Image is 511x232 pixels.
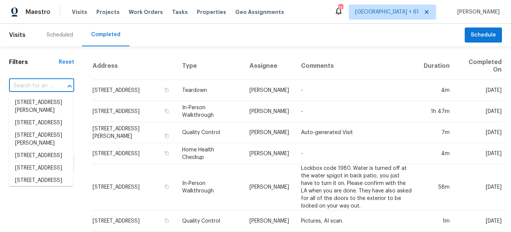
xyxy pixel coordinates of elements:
td: [PERSON_NAME] [243,143,295,164]
td: [PERSON_NAME] [243,164,295,211]
button: Close [64,81,75,92]
td: Teardown [176,80,243,101]
td: Auto-generated Visit [295,122,418,143]
span: Schedule [471,31,496,40]
span: Properties [197,8,226,16]
button: Schedule [465,27,502,43]
td: - [295,143,418,164]
td: 4m [418,143,456,164]
td: 7m [418,122,456,143]
span: Tasks [172,9,188,15]
div: Reset [59,58,74,66]
th: Assignee [243,52,295,80]
td: [STREET_ADDRESS][PERSON_NAME] [92,122,176,143]
div: Completed [91,31,120,38]
button: Copy Address [163,133,170,139]
td: 4m [418,80,456,101]
td: [PERSON_NAME] [243,80,295,101]
td: Lockbox code 1980. Water is turned off at the water spigot in back patio, you just have to turn i... [295,164,418,211]
td: [STREET_ADDRESS] [92,80,176,101]
span: Maestro [26,8,50,16]
td: Quality Control [176,211,243,232]
td: [PERSON_NAME] [243,122,295,143]
td: [STREET_ADDRESS] [92,164,176,211]
span: Visits [72,8,87,16]
span: Geo Assignments [235,8,284,16]
span: [PERSON_NAME] [454,8,500,16]
th: Completed On [456,52,502,80]
th: Comments [295,52,418,80]
span: Projects [96,8,120,16]
span: Visits [9,27,26,43]
td: 58m [418,164,456,211]
h1: Filters [9,58,59,66]
button: Copy Address [163,87,170,93]
li: [STREET_ADDRESS] [9,162,73,174]
td: [DATE] [456,122,502,143]
td: [DATE] [456,80,502,101]
th: Duration [418,52,456,80]
input: Search for an address... [9,80,53,92]
li: [STREET_ADDRESS][PERSON_NAME] [9,129,73,150]
th: Type [176,52,243,80]
td: - [295,101,418,122]
td: [PERSON_NAME] [243,101,295,122]
span: Work Orders [129,8,163,16]
td: [DATE] [456,164,502,211]
td: In-Person Walkthrough [176,164,243,211]
li: [STREET_ADDRESS] [9,174,73,187]
div: Scheduled [47,31,73,39]
button: Copy Address [163,150,170,157]
td: Pictures, AI scan. [295,211,418,232]
td: - [295,80,418,101]
td: [DATE] [456,143,502,164]
button: Copy Address [163,217,170,224]
td: 1h 47m [418,101,456,122]
li: [STREET_ADDRESS][PERSON_NAME] [9,96,73,117]
td: Quality Control [176,122,243,143]
td: [DATE] [456,211,502,232]
td: [STREET_ADDRESS] [92,101,176,122]
th: Address [92,52,176,80]
td: [STREET_ADDRESS] [92,143,176,164]
td: 1m [418,211,456,232]
div: 713 [338,5,343,12]
td: [PERSON_NAME] [243,211,295,232]
span: [GEOGRAPHIC_DATA] + 61 [355,8,419,16]
td: [STREET_ADDRESS] [92,211,176,232]
button: Copy Address [163,183,170,190]
li: [STREET_ADDRESS] [9,117,73,129]
td: In-Person Walkthrough [176,101,243,122]
li: [STREET_ADDRESS] [9,150,73,162]
td: Home Health Checkup [176,143,243,164]
button: Copy Address [163,108,170,114]
td: [DATE] [456,101,502,122]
